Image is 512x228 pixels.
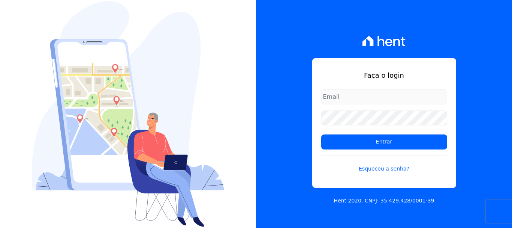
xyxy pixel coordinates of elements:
[32,1,225,227] img: Login
[321,156,447,173] a: Esqueceu a senha?
[321,134,447,149] input: Entrar
[334,197,434,205] p: Hent 2020. CNPJ: 35.429.428/0001-39
[321,70,447,80] h1: Faça o login
[321,89,447,104] input: Email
